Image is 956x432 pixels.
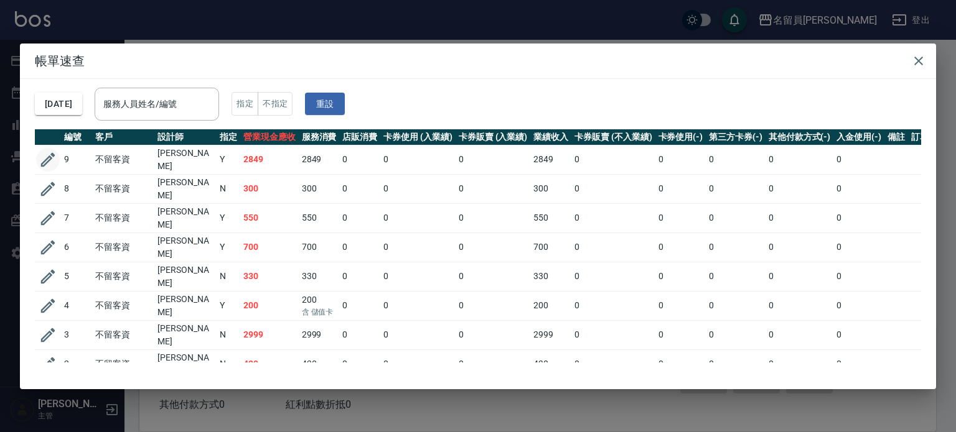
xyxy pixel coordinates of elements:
[766,349,834,379] td: 0
[530,232,571,262] td: 700
[655,291,706,320] td: 0
[339,129,380,145] th: 店販消費
[339,232,380,262] td: 0
[339,262,380,291] td: 0
[706,203,766,232] td: 0
[240,232,299,262] td: 700
[456,262,531,291] td: 0
[92,203,154,232] td: 不留客資
[833,129,884,145] th: 入金使用(-)
[456,203,531,232] td: 0
[61,262,92,291] td: 5
[456,320,531,349] td: 0
[380,349,456,379] td: 0
[339,203,380,232] td: 0
[530,320,571,349] td: 2999
[655,174,706,203] td: 0
[833,174,884,203] td: 0
[299,129,340,145] th: 服務消費
[92,145,154,174] td: 不留客資
[240,203,299,232] td: 550
[655,262,706,291] td: 0
[655,349,706,379] td: 0
[217,232,240,262] td: Y
[530,145,571,174] td: 2849
[380,262,456,291] td: 0
[530,129,571,145] th: 業績收入
[92,232,154,262] td: 不留客資
[299,262,340,291] td: 330
[571,232,655,262] td: 0
[530,174,571,203] td: 300
[833,203,884,232] td: 0
[240,291,299,320] td: 200
[766,174,834,203] td: 0
[766,232,834,262] td: 0
[706,232,766,262] td: 0
[154,145,217,174] td: [PERSON_NAME]
[92,349,154,379] td: 不留客資
[299,320,340,349] td: 2999
[154,320,217,349] td: [PERSON_NAME]
[766,203,834,232] td: 0
[302,306,337,318] p: 含 儲值卡
[766,291,834,320] td: 0
[530,291,571,320] td: 200
[571,349,655,379] td: 0
[766,262,834,291] td: 0
[217,174,240,203] td: N
[61,174,92,203] td: 8
[655,320,706,349] td: 0
[380,174,456,203] td: 0
[380,320,456,349] td: 0
[61,203,92,232] td: 7
[380,232,456,262] td: 0
[833,232,884,262] td: 0
[571,145,655,174] td: 0
[571,129,655,145] th: 卡券販賣 (不入業績)
[655,145,706,174] td: 0
[92,262,154,291] td: 不留客資
[240,262,299,291] td: 330
[61,349,92,379] td: 2
[833,291,884,320] td: 0
[154,349,217,379] td: [PERSON_NAME]
[456,174,531,203] td: 0
[571,174,655,203] td: 0
[706,174,766,203] td: 0
[766,145,834,174] td: 0
[339,145,380,174] td: 0
[456,291,531,320] td: 0
[61,129,92,145] th: 編號
[706,349,766,379] td: 0
[240,320,299,349] td: 2999
[240,174,299,203] td: 300
[20,44,936,78] h2: 帳單速查
[154,232,217,262] td: [PERSON_NAME]
[571,262,655,291] td: 0
[571,320,655,349] td: 0
[305,93,345,116] button: 重設
[299,291,340,320] td: 200
[154,174,217,203] td: [PERSON_NAME]
[299,174,340,203] td: 300
[154,291,217,320] td: [PERSON_NAME]
[154,129,217,145] th: 設計師
[456,129,531,145] th: 卡券販賣 (入業績)
[258,92,293,116] button: 不指定
[380,129,456,145] th: 卡券使用 (入業績)
[217,349,240,379] td: N
[706,145,766,174] td: 0
[655,129,706,145] th: 卡券使用(-)
[706,291,766,320] td: 0
[240,129,299,145] th: 營業現金應收
[766,320,834,349] td: 0
[339,291,380,320] td: 0
[884,129,908,145] th: 備註
[339,320,380,349] td: 0
[217,145,240,174] td: Y
[766,129,834,145] th: 其他付款方式(-)
[655,203,706,232] td: 0
[217,129,240,145] th: 指定
[908,129,949,145] th: 訂單來源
